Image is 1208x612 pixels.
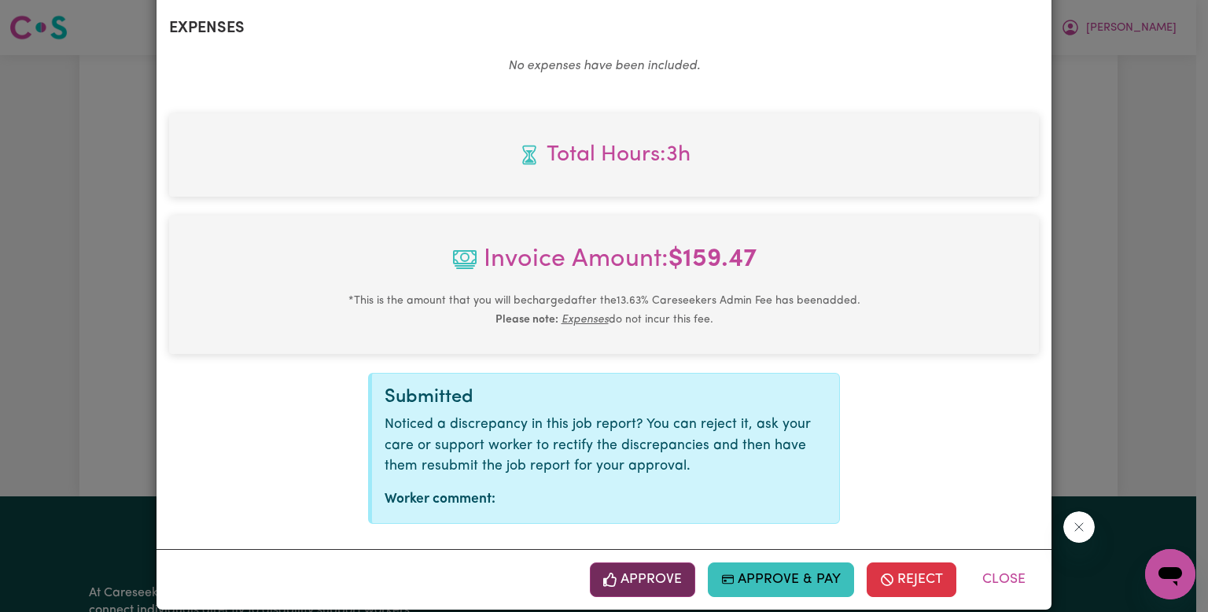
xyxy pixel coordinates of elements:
b: $ 159.47 [668,247,757,272]
span: Submitted [385,388,473,407]
button: Reject [867,562,956,597]
button: Approve & Pay [708,562,855,597]
p: Noticed a discrepancy in this job report? You can reject it, ask your care or support worker to r... [385,415,827,477]
em: No expenses have been included. [508,60,700,72]
b: Please note: [495,314,558,326]
h2: Expenses [169,19,1039,38]
span: Need any help? [9,11,95,24]
iframe: Button to launch messaging window [1145,549,1195,599]
small: This is the amount that you will be charged after the 13.63 % Careseekers Admin Fee has been adde... [348,295,860,326]
span: Total hours worked: 3 hours [182,138,1026,171]
button: Close [969,562,1039,597]
u: Expenses [562,314,609,326]
iframe: Close message [1063,511,1095,543]
button: Approve [590,562,695,597]
span: Invoice Amount: [182,241,1026,291]
strong: Worker comment: [385,492,495,506]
